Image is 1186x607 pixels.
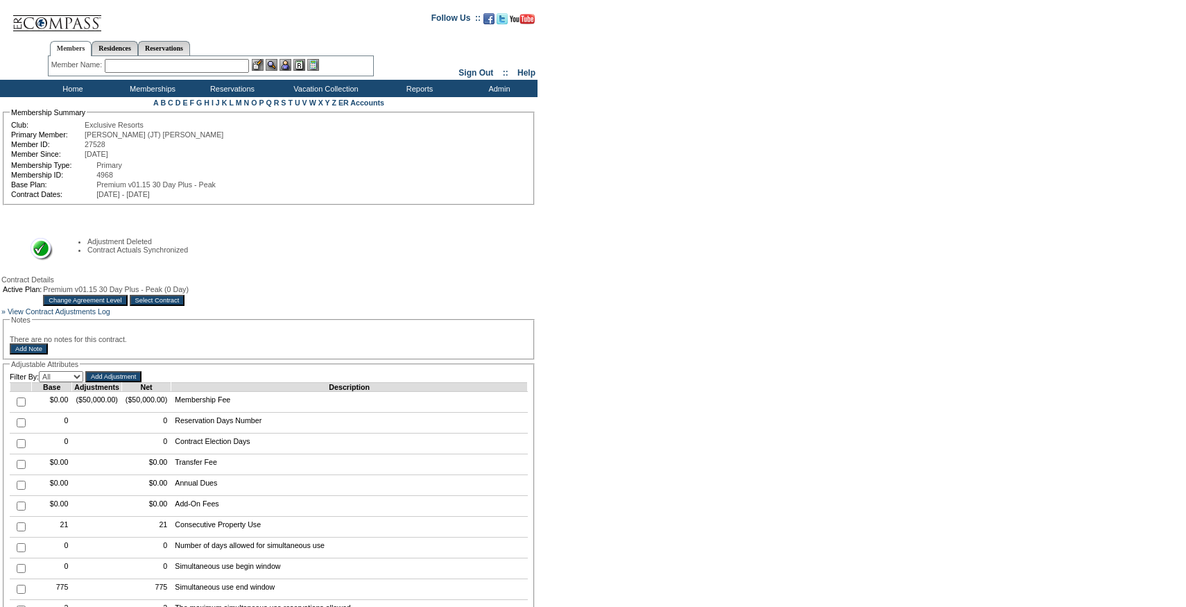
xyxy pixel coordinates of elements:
[204,99,209,107] a: H
[171,558,528,579] td: Simultaneous use begin window
[497,13,508,24] img: Follow us on Twitter
[10,316,32,324] legend: Notes
[318,99,323,107] a: X
[270,80,378,97] td: Vacation Collection
[11,150,83,158] td: Member Since:
[121,579,171,600] td: 775
[85,140,105,148] span: 27528
[32,517,72,538] td: 21
[85,150,108,158] span: [DATE]
[244,99,250,107] a: N
[121,538,171,558] td: 0
[325,99,330,107] a: Y
[259,99,264,107] a: P
[121,517,171,538] td: 21
[11,161,95,169] td: Membership Type:
[216,99,220,107] a: J
[32,475,72,496] td: $0.00
[1,307,110,316] a: » View Contract Adjustments Log
[121,475,171,496] td: $0.00
[121,383,171,392] td: Net
[138,41,190,55] a: Reservations
[10,343,48,354] input: Add Note
[22,238,53,261] img: Success Message
[171,579,528,600] td: Simultaneous use end window
[32,434,72,454] td: 0
[1,275,536,284] div: Contract Details
[10,371,83,382] td: Filter By:
[302,99,307,107] a: V
[503,68,508,78] span: ::
[32,383,72,392] td: Base
[87,246,514,254] li: Contract Actuals Synchronized
[87,237,514,246] li: Adjustment Deleted
[182,99,187,107] a: E
[31,80,111,97] td: Home
[171,517,528,538] td: Consecutive Property Use
[171,413,528,434] td: Reservation Days Number
[171,496,528,517] td: Add-On Fees
[96,190,150,198] span: [DATE] - [DATE]
[85,371,141,382] input: Add Adjustment
[293,59,305,71] img: Reservations
[338,99,384,107] a: ER Accounts
[11,171,95,179] td: Membership ID:
[510,17,535,26] a: Subscribe to our YouTube Channel
[171,383,528,392] td: Description
[431,12,481,28] td: Follow Us ::
[196,99,202,107] a: G
[266,59,277,71] img: View
[458,68,493,78] a: Sign Out
[32,392,72,413] td: $0.00
[43,295,127,306] input: Change Agreement Level
[252,59,264,71] img: b_edit.gif
[510,14,535,24] img: Subscribe to our YouTube Channel
[121,558,171,579] td: 0
[32,496,72,517] td: $0.00
[43,285,189,293] span: Premium v01.15 30 Day Plus - Peak (0 Day)
[288,99,293,107] a: T
[212,99,214,107] a: I
[332,99,336,107] a: Z
[153,99,158,107] a: A
[50,41,92,56] a: Members
[175,99,181,107] a: D
[10,360,80,368] legend: Adjustable Attributes
[266,99,271,107] a: Q
[92,41,138,55] a: Residences
[121,496,171,517] td: $0.00
[11,180,95,189] td: Base Plan:
[189,99,194,107] a: F
[458,80,538,97] td: Admin
[121,392,171,413] td: ($50,000.00)
[295,99,300,107] a: U
[121,454,171,475] td: $0.00
[171,454,528,475] td: Transfer Fee
[3,285,42,293] td: Active Plan:
[171,538,528,558] td: Number of days allowed for simultaneous use
[51,59,105,71] div: Member Name:
[236,99,242,107] a: M
[483,13,495,24] img: Become our fan on Facebook
[96,171,113,179] span: 4968
[251,99,257,107] a: O
[121,413,171,434] td: 0
[72,383,121,392] td: Adjustments
[309,99,316,107] a: W
[281,99,286,107] a: S
[517,68,535,78] a: Help
[85,130,223,139] span: [PERSON_NAME] (JT) [PERSON_NAME]
[11,140,83,148] td: Member ID:
[171,475,528,496] td: Annual Dues
[12,3,102,32] img: Compass Home
[160,99,166,107] a: B
[32,558,72,579] td: 0
[307,59,319,71] img: b_calculator.gif
[171,434,528,454] td: Contract Election Days
[96,180,216,189] span: Premium v01.15 30 Day Plus - Peak
[130,295,185,306] input: Select Contract
[32,538,72,558] td: 0
[32,454,72,475] td: $0.00
[111,80,191,97] td: Memberships
[274,99,280,107] a: R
